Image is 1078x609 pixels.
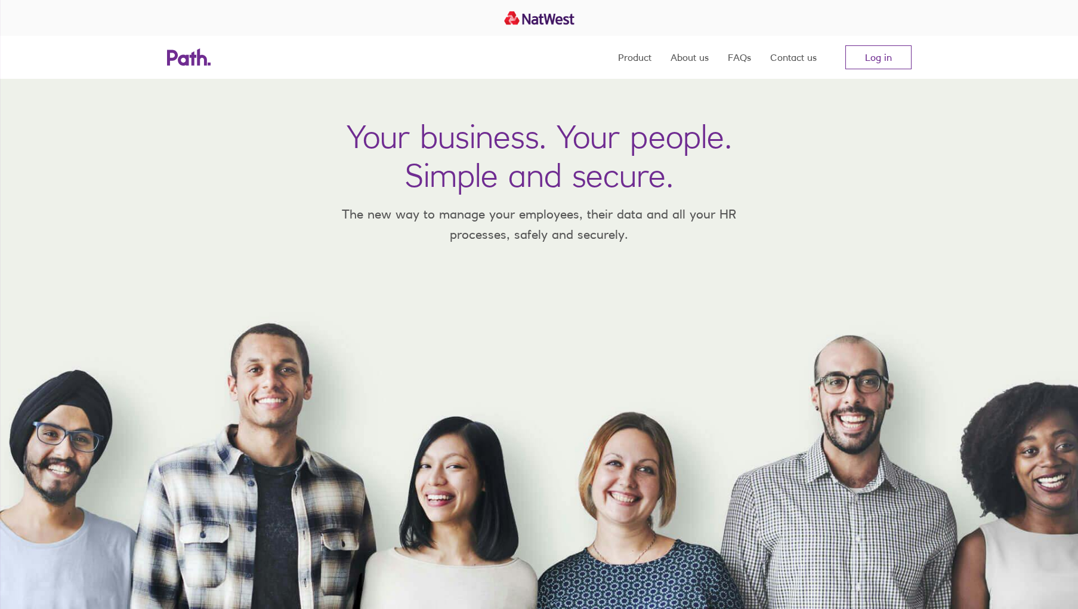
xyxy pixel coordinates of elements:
[325,204,754,244] p: The new way to manage your employees, their data and all your HR processes, safely and securely.
[728,36,751,79] a: FAQs
[671,36,709,79] a: About us
[618,36,651,79] a: Product
[347,117,732,195] h1: Your business. Your people. Simple and secure.
[845,45,912,69] a: Log in
[770,36,817,79] a: Contact us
